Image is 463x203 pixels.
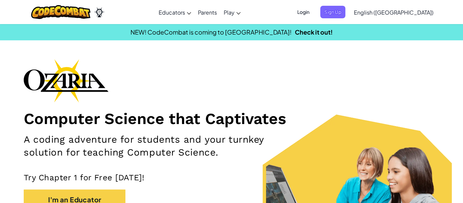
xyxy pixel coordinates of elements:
[295,28,333,36] a: Check it out!
[320,6,345,18] button: Sign Up
[159,9,185,16] span: Educators
[195,3,220,21] a: Parents
[24,109,439,128] h1: Computer Science that Captivates
[220,3,244,21] a: Play
[130,28,291,36] span: NEW! CodeCombat is coming to [GEOGRAPHIC_DATA]!
[24,133,302,159] h2: A coding adventure for students and your turnkey solution for teaching Computer Science.
[350,3,437,21] a: English ([GEOGRAPHIC_DATA])
[24,172,439,183] p: Try Chapter 1 for Free [DATE]!
[155,3,195,21] a: Educators
[24,59,108,102] img: Ozaria branding logo
[354,9,434,16] span: English ([GEOGRAPHIC_DATA])
[224,9,235,16] span: Play
[293,6,314,18] button: Login
[94,7,105,17] img: Ozaria
[31,5,90,19] img: CodeCombat logo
